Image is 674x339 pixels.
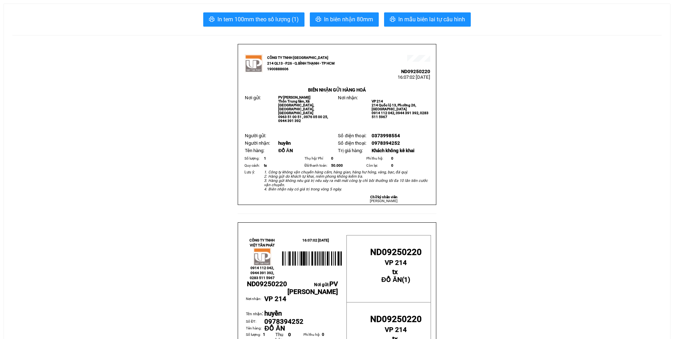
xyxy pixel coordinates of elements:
span: 0 [331,156,333,160]
span: 1 [404,276,408,284]
span: 0 [322,332,324,337]
button: printerIn mẫu biên lai tự cấu hình [384,12,471,27]
span: 0963 51 00 51 , 0976 05 00 25, 0944 391 392 [278,115,328,123]
span: 0978394252 [372,140,400,146]
span: ND09250220 [401,69,430,74]
span: Số điện thoại: [338,140,366,146]
td: Số lượng: [243,155,263,162]
strong: Chữ ký nhân viên [370,195,398,199]
span: tx [392,268,398,276]
td: Thụ hộ/ Phí [303,155,330,162]
td: Còn lại: [365,162,390,169]
strong: ( ) [381,268,410,284]
span: PV [PERSON_NAME] [278,95,311,99]
span: printer [316,16,321,23]
span: : [246,310,263,317]
em: 1. Công ty không vận chuyển hàng cấm, hàng gian, hàng hư hỏng, vàng, bạc, đá quý. 2. Hàng gửi do ... [264,170,428,191]
span: 0 [391,163,393,167]
span: ĐỒ ĂN [264,324,285,332]
span: 0914 112 042, 0944 391 392, 0283 511 5967 [250,266,275,280]
span: In biên nhận 80mm [324,15,373,24]
span: ND09250220 [370,247,422,257]
span: printer [390,16,395,23]
span: In tem 100mm theo số lượng (1) [217,15,299,24]
span: Nơi gửi: [245,95,261,100]
td: Phí thu hộ: [365,155,390,162]
span: VP 214 [385,326,407,334]
td: Số ĐT: [246,318,264,326]
span: ĐỒ ĂN [278,148,292,153]
span: Khách không kê khai [372,148,414,153]
span: 0978394252 [264,318,303,326]
span: [PERSON_NAME] [370,199,398,203]
span: 50.000 [331,163,343,167]
span: huyền [264,310,282,317]
span: huyền [278,140,291,146]
span: VP 214 [264,295,286,303]
img: logo [253,248,271,266]
span: 214 Quốc lộ 13, Phường 26, [GEOGRAPHIC_DATA] [372,103,416,111]
span: In mẫu biên lai tự cấu hình [398,15,465,24]
img: logo [245,55,263,72]
span: Nơi gửi: [287,282,338,295]
strong: CÔNG TY TNHH VIỆT TÂN PHÁT [249,238,275,247]
td: Tên hàng: [246,326,264,332]
span: PV [PERSON_NAME] [287,280,338,296]
span: Tên nhận [246,312,262,316]
span: 0914 112 042, 0944 391 392, 0283 511 5967 [372,111,428,119]
span: Lưu ý: [244,170,255,174]
span: printer [209,16,215,23]
button: printerIn tem 100mm theo số lượng (1) [203,12,304,27]
span: 16:07:02 [DATE] [398,74,430,80]
span: Tên hàng: [245,148,264,153]
span: 1 [263,332,265,337]
span: Số điện thoại: [338,133,366,138]
span: Nơi nhận: [338,95,358,100]
span: 0 [391,156,393,160]
span: 0373998554 [372,133,400,138]
td: Nơi nhận: [246,296,264,310]
span: ND09250220 [247,280,287,288]
td: Đã thanh toán: [303,162,330,169]
strong: BIÊN NHẬN GỬI HÀNG HOÁ [308,87,366,93]
span: Thôn Trung tâm, Xã [GEOGRAPHIC_DATA], [GEOGRAPHIC_DATA], [GEOGRAPHIC_DATA] [278,99,314,115]
span: 0 [288,332,291,337]
span: VP 214 [385,259,407,267]
span: 16:07:02 [DATE] [302,238,329,242]
span: Người gửi: [245,133,266,138]
span: Người nhận: [245,140,270,146]
span: VP 214 [372,99,383,103]
span: ĐỒ ĂN [381,276,402,284]
span: tx [264,163,267,167]
button: printerIn biên nhận 80mm [310,12,379,27]
strong: CÔNG TY TNHH [GEOGRAPHIC_DATA] 214 QL13 - P.26 - Q.BÌNH THẠNH - TP HCM 1900888606 [267,56,335,71]
span: 1 [264,156,266,160]
span: ND09250220 [370,314,422,324]
span: Trị giá hàng: [338,148,363,153]
td: Quy cách: [243,162,263,169]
